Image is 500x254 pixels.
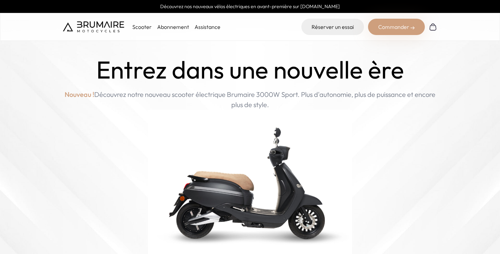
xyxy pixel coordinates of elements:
[157,23,189,30] a: Abonnement
[429,23,437,31] img: Panier
[132,23,152,31] p: Scooter
[368,19,425,35] div: Commander
[96,56,404,84] h1: Entrez dans une nouvelle ère
[301,19,364,35] a: Réserver un essai
[63,21,124,32] img: Brumaire Motocycles
[411,26,415,30] img: right-arrow-2.png
[65,89,94,100] span: Nouveau !
[195,23,220,30] a: Assistance
[63,89,437,110] p: Découvrez notre nouveau scooter électrique Brumaire 3000W Sport. Plus d'autonomie, plus de puissa...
